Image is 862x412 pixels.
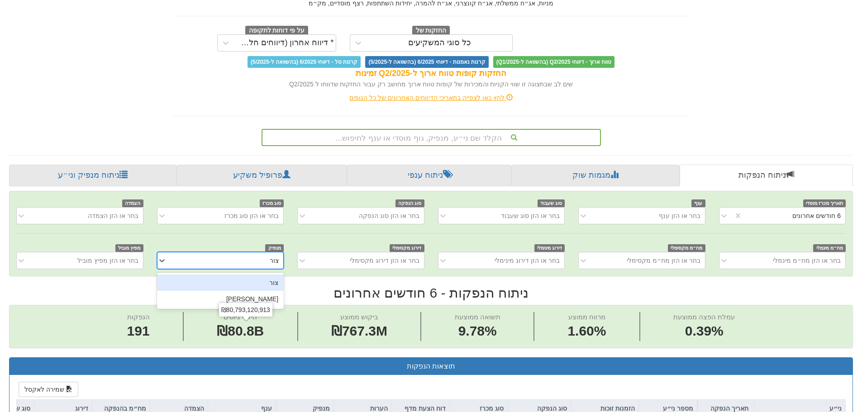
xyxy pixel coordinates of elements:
span: 9.78% [455,322,500,341]
div: בחר או הזן מח״מ מינמלי [773,256,841,265]
span: הצמדה [122,199,143,207]
div: 6 חודשים אחרונים [792,211,841,220]
div: בחר או הזן ענף [659,211,700,220]
span: דירוג מינימלי [534,244,565,252]
span: דירוג מקסימלי [390,244,424,252]
a: מגמות שוק [511,165,679,186]
span: סוג מכרז [260,199,284,207]
div: * דיווח אחרון (דיווחים חלקיים) [236,38,334,47]
span: ₪80.8B [217,323,264,338]
span: קרנות סל - דיווחי 6/2025 (בהשוואה ל-5/2025) [248,56,361,68]
a: פרופיל משקיע [176,165,347,186]
div: לחץ כאן לצפייה בתאריכי הדיווחים האחרונים של כל הגופים [167,93,696,102]
span: ביקוש ממוצע [340,313,378,321]
span: מרווח ממוצע [568,313,605,321]
button: שמירה לאקסל [19,382,78,397]
div: בחר או הזן סוג הנפקה [359,211,419,220]
h2: ניתוח הנפקות - 6 חודשים אחרונים [9,285,853,300]
div: כל סוגי המשקיעים [408,38,471,47]
div: בחר או הזן דירוג מינימלי [495,256,560,265]
div: בחר או הזן הצמדה [88,211,138,220]
span: מח״מ מינמלי [813,244,846,252]
span: סוג שעבוד [538,199,565,207]
a: ניתוח מנפיק וני״ע [9,165,176,186]
div: בחר או הזן סוג שעבוד [501,211,560,220]
div: בחר או הזן דירוג מקסימלי [350,256,419,265]
a: ניתוח הנפקות [680,165,853,186]
span: עמלת הפצה ממוצעת [673,313,735,321]
span: תשואה ממוצעת [455,313,500,321]
div: ₪80,793,120,913 [221,305,270,314]
span: ₪767.3M [331,323,387,338]
div: שים לב שבתצוגה זו שווי הקניות והמכירות של קופות טווח ארוך מחושב רק עבור החזקות שדווחו ל Q2/2025 [173,80,689,89]
span: טווח ארוך - דיווחי Q2/2025 (בהשוואה ל-Q1/2025) [493,56,614,68]
span: היקף גיוסים [224,313,257,321]
span: מפיץ מוביל [115,244,143,252]
span: על פי דוחות לתקופה [245,26,308,36]
span: מח״מ מקסימלי [668,244,705,252]
span: החזקות של [412,26,450,36]
div: צור [157,275,284,291]
span: 0.39% [673,322,735,341]
span: 191 [127,322,150,341]
span: 1.60% [567,322,606,341]
span: מנפיק [265,244,284,252]
span: קרנות נאמנות - דיווחי 6/2025 (בהשוואה ל-5/2025) [365,56,488,68]
div: הקלד שם ני״ע, מנפיק, גוף מוסדי או ענף לחיפוש... [262,130,600,145]
div: בחר או הזן סוג מכרז [224,211,279,220]
div: בחר או הזן מח״מ מקסימלי [627,256,700,265]
span: סוג הנפקה [395,199,424,207]
a: ניתוח ענפי [347,165,511,186]
span: ענף [691,199,705,207]
span: תאריך מכרז מוסדי [803,199,846,207]
div: [PERSON_NAME] [157,291,284,307]
div: החזקות קופות טווח ארוך ל-Q2/2025 זמינות [173,68,689,80]
h3: תוצאות הנפקות [16,362,846,370]
div: בחר או הזן מפיץ מוביל [77,256,138,265]
span: הנפקות [127,313,150,321]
